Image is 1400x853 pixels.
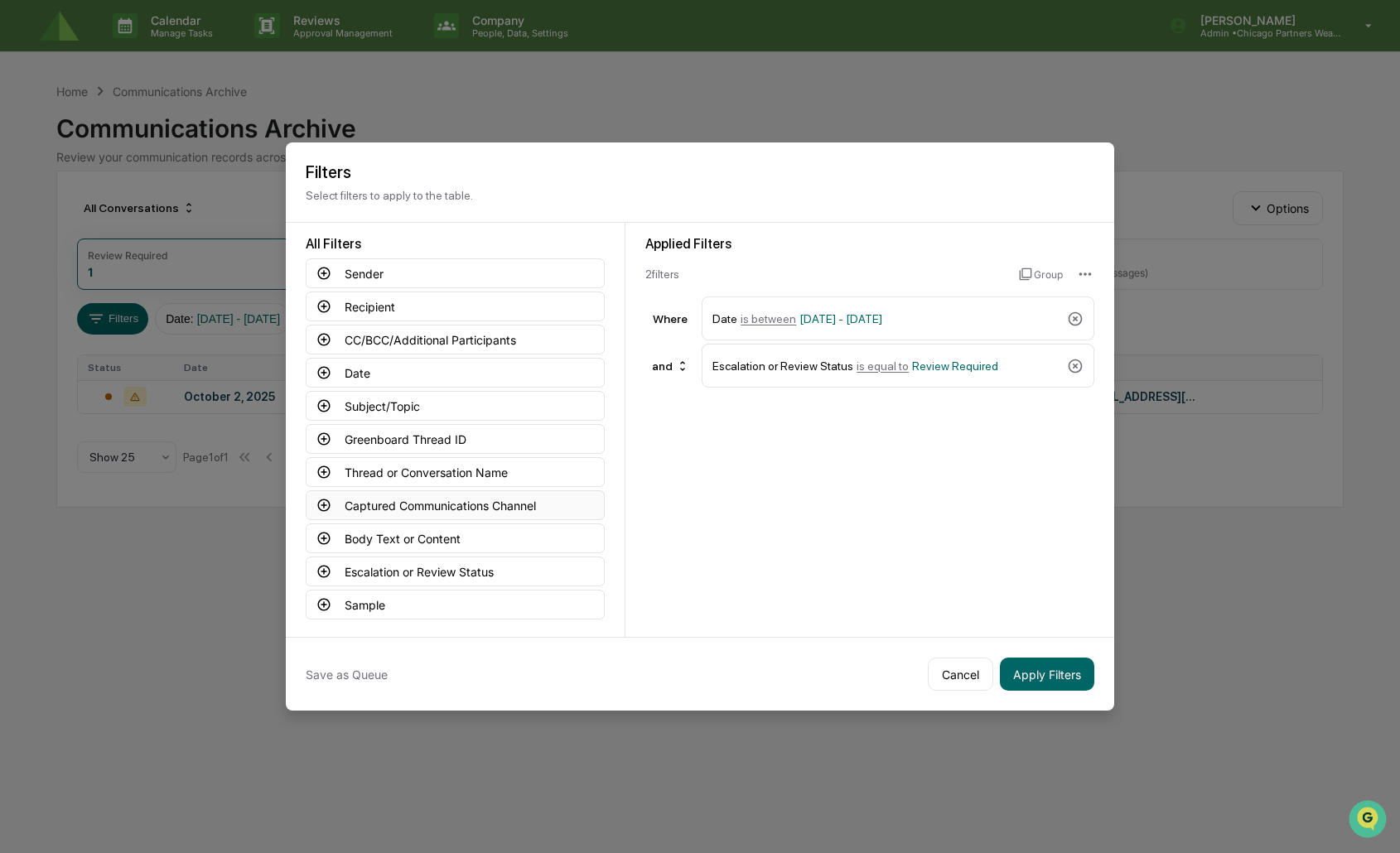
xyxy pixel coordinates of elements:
[17,35,302,61] p: How can we help?
[306,358,605,388] button: Date
[306,325,605,354] button: CC/BCC/Additional Participants
[117,280,200,293] a: Powered byPylon
[56,143,210,157] div: We're available if you need us!
[645,267,1006,281] div: 2 filter s
[17,127,46,157] img: 1746055101610-c473b297-6a78-478c-a979-82029cc54cd1
[712,351,1060,380] div: Escalation or Review Status
[306,162,1094,182] h2: Filters
[306,457,605,487] button: Thread or Conversation Name
[857,359,909,373] span: is equal to
[33,209,107,225] span: Preclearance
[306,292,605,321] button: Recipient
[645,312,695,325] div: Where
[306,424,605,454] button: Greenboard Thread ID
[306,523,605,553] button: Body Text or Content
[306,658,388,691] button: Save as Queue
[645,236,1094,252] div: Applied Filters
[137,209,205,225] span: Attestations
[306,189,1094,202] p: Select filters to apply to the table.
[1347,798,1392,843] iframe: Open customer support
[306,557,605,586] button: Escalation or Review Status
[928,658,993,691] button: Cancel
[56,127,272,143] div: Start new chat
[33,240,104,257] span: Data Lookup
[17,242,30,255] div: 🔎
[10,234,111,263] a: 🔎Data Lookup
[282,132,302,152] button: Start new chat
[306,258,605,288] button: Sender
[645,353,696,379] div: and
[120,210,133,224] div: 🗄️
[1000,658,1094,691] button: Apply Filters
[712,304,1060,333] div: Date
[10,202,113,232] a: 🖐️Preclearance
[165,281,200,293] span: Pylon
[17,210,30,224] div: 🖐️
[306,236,605,252] div: All Filters
[912,359,998,373] span: Review Required
[306,590,605,619] button: Sample
[799,312,882,325] span: [DATE] - [DATE]
[113,202,212,232] a: 🗄️Attestations
[306,391,605,421] button: Subject/Topic
[741,312,796,325] span: is between
[306,490,605,520] button: Captured Communications Channel
[1019,261,1063,287] button: Group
